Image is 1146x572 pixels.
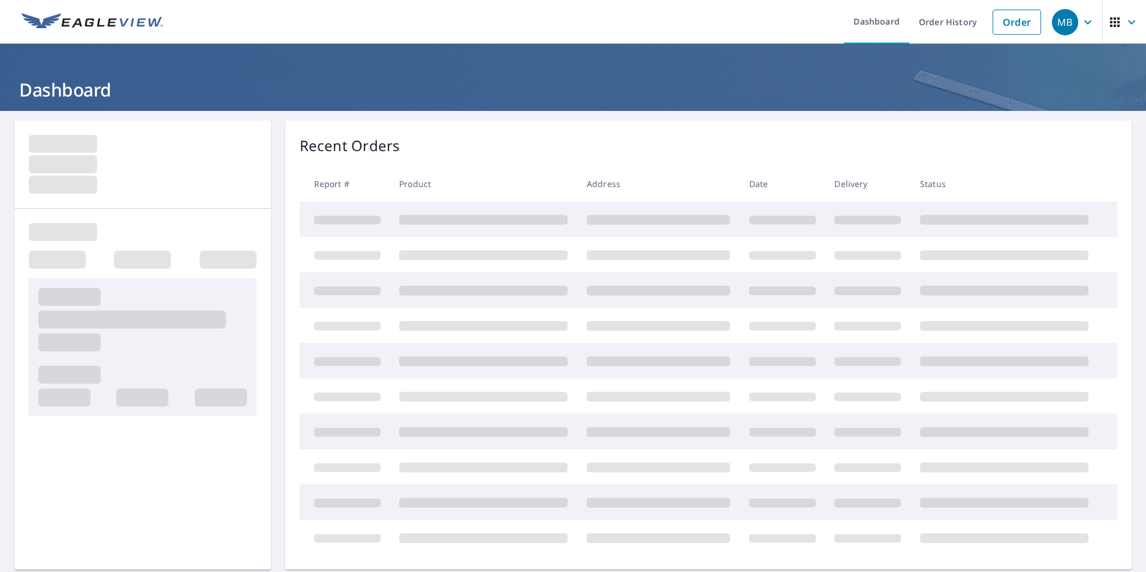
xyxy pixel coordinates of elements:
img: EV Logo [22,13,163,31]
th: Report # [300,166,390,201]
th: Status [910,166,1098,201]
p: Recent Orders [300,135,400,156]
th: Date [740,166,825,201]
a: Order [993,10,1041,35]
h1: Dashboard [14,77,1132,102]
th: Delivery [825,166,910,201]
th: Address [577,166,740,201]
th: Product [390,166,577,201]
div: MB [1052,9,1078,35]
